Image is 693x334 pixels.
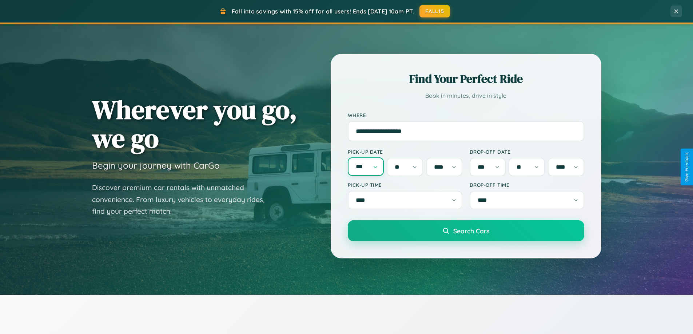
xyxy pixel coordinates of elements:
[348,182,462,188] label: Pick-up Time
[348,149,462,155] label: Pick-up Date
[232,8,414,15] span: Fall into savings with 15% off for all users! Ends [DATE] 10am PT.
[419,5,450,17] button: FALL15
[470,149,584,155] label: Drop-off Date
[92,182,274,217] p: Discover premium car rentals with unmatched convenience. From luxury vehicles to everyday rides, ...
[348,71,584,87] h2: Find Your Perfect Ride
[92,160,220,171] h3: Begin your journey with CarGo
[348,220,584,241] button: Search Cars
[92,95,297,153] h1: Wherever you go, we go
[453,227,489,235] span: Search Cars
[684,152,689,182] div: Give Feedback
[348,90,584,101] p: Book in minutes, drive in style
[348,112,584,118] label: Where
[470,182,584,188] label: Drop-off Time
